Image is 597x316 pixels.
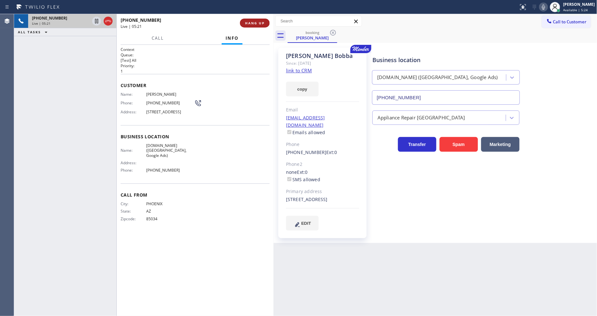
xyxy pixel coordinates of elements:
button: Spam [440,137,478,152]
h2: Queue: [121,52,270,58]
a: [EMAIL_ADDRESS][DOMAIN_NAME] [286,115,325,128]
span: Business location [121,134,270,140]
div: Phone2 [286,161,359,168]
div: Phone [286,141,359,148]
button: Hold Customer [92,17,101,26]
span: Ext: 0 [297,169,308,175]
a: link to CRM [286,67,312,74]
input: Search [276,16,362,26]
span: Available | 5:24 [563,8,588,12]
div: Email [286,106,359,114]
a: [PHONE_NUMBER] [286,149,327,155]
button: Mute [539,3,548,12]
span: [PHONE_NUMBER] [146,168,194,173]
button: copy [286,82,319,96]
span: Call [152,35,164,41]
span: [STREET_ADDRESS] [146,109,194,114]
span: Call From [121,192,270,198]
span: Info [226,35,239,41]
button: Info [222,32,243,45]
span: PHOENIX [146,201,194,206]
label: Emails allowed [286,129,325,135]
div: [PERSON_NAME] [563,2,595,7]
button: Marketing [481,137,520,152]
label: SMS allowed [286,176,320,182]
span: State: [121,209,146,214]
button: EDIT [286,216,319,231]
div: [DOMAIN_NAME] ([GEOGRAPHIC_DATA], Google Ads) [377,74,498,81]
button: Call to Customer [542,16,591,28]
span: Name: [121,148,146,153]
h1: Context [121,47,270,52]
div: Primary address [286,188,359,195]
div: [PERSON_NAME] Bobba [286,52,359,60]
span: [DOMAIN_NAME] ([GEOGRAPHIC_DATA], Google Ads) [146,143,194,158]
button: ALL TASKS [14,28,54,36]
div: [PERSON_NAME] [288,35,337,41]
p: 1 [121,69,270,74]
div: Since: [DATE] [286,60,359,67]
span: City: [121,201,146,206]
span: Phone: [121,168,146,173]
span: Zipcode: [121,216,146,221]
span: EDIT [301,221,311,226]
div: Appliance Repair [GEOGRAPHIC_DATA] [378,114,465,121]
input: Emails allowed [287,130,291,134]
input: SMS allowed [287,177,291,181]
button: Transfer [398,137,436,152]
span: Live | 05:21 [121,24,142,29]
span: AZ [146,209,194,214]
span: Address: [121,160,146,165]
p: [Test] All [121,58,270,63]
div: Haritha Bobba [288,28,337,42]
span: [PHONE_NUMBER] [121,17,161,23]
h2: Priority: [121,63,270,69]
span: Phone: [121,101,146,105]
span: Customer [121,82,270,88]
span: Call to Customer [553,19,587,25]
button: Hang up [104,17,113,26]
div: [STREET_ADDRESS] [286,196,359,203]
span: Ext: 0 [327,149,337,155]
span: [PERSON_NAME] [146,92,194,97]
span: Live | 05:21 [32,21,51,26]
span: [PHONE_NUMBER] [32,15,67,21]
button: Call [148,32,168,45]
span: HANG UP [245,21,265,25]
input: Phone Number [372,90,520,105]
div: Business location [372,56,520,64]
span: Address: [121,109,146,114]
button: HANG UP [240,19,270,28]
div: booking [288,30,337,35]
span: 85034 [146,216,194,221]
span: [PHONE_NUMBER] [146,101,194,105]
span: Name: [121,92,146,97]
div: none [286,169,359,183]
span: ALL TASKS [18,30,41,34]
